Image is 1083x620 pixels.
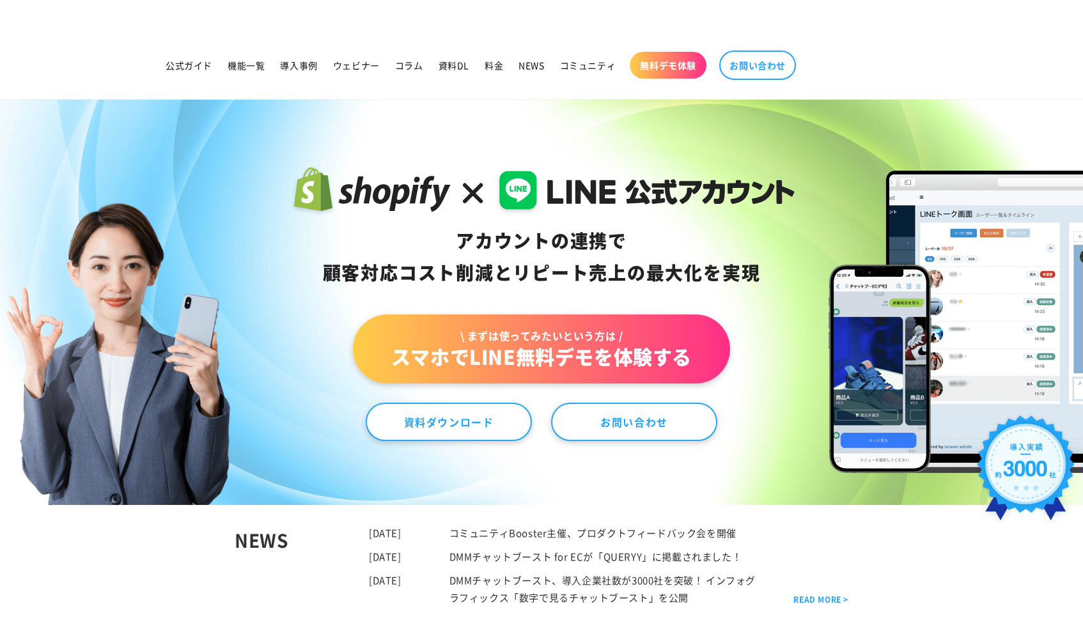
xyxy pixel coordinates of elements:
[366,403,532,441] a: 資料ダウンロード
[630,52,706,79] a: 無料デモ体験
[552,52,624,79] a: コミュニティ
[793,593,848,607] a: READ MORE >
[228,59,265,71] span: 機能一覧
[477,52,511,79] a: 料金
[333,59,380,71] span: ウェビナー
[369,573,401,587] time: [DATE]
[640,59,696,71] span: 無料デモ体験
[439,59,469,71] span: 資料DL
[518,59,544,71] span: NEWS
[431,52,477,79] a: 資料DL
[449,526,736,539] a: コミュニティBooster主催、プロダクトフィードバック会を開催
[353,314,730,384] a: \ まずは使ってみたいという方は /スマホでLINE無料デモを体験する
[511,52,552,79] a: NEWS
[391,329,692,343] span: \ まずは使ってみたいという方は /
[369,526,401,539] time: [DATE]
[485,59,503,71] span: 料金
[719,50,796,80] a: お問い合わせ
[280,59,317,71] span: 導入事例
[369,550,401,563] time: [DATE]
[288,225,795,289] div: アカウントの連携で 顧客対応コスト削減と リピート売上の 最大化を実現
[449,550,742,563] a: DMMチャットブースト for ECが「QUERYY」に掲載されました！
[551,403,717,441] a: お問い合わせ
[560,59,616,71] span: コミュニティ
[158,52,220,79] a: 公式ガイド
[235,524,369,606] div: NEWS
[220,52,272,79] a: 機能一覧
[449,573,756,604] a: DMMチャットブースト、導入企業社数が3000社を突破！ インフォグラフィックス「数字で見るチャットブースト」を公開
[387,52,431,79] a: コラム
[972,410,1080,534] img: 導入実績約3000社
[166,59,212,71] span: 公式ガイド
[272,52,325,79] a: 導入事例
[729,59,786,71] span: お問い合わせ
[325,52,387,79] a: ウェビナー
[395,59,423,71] span: コラム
